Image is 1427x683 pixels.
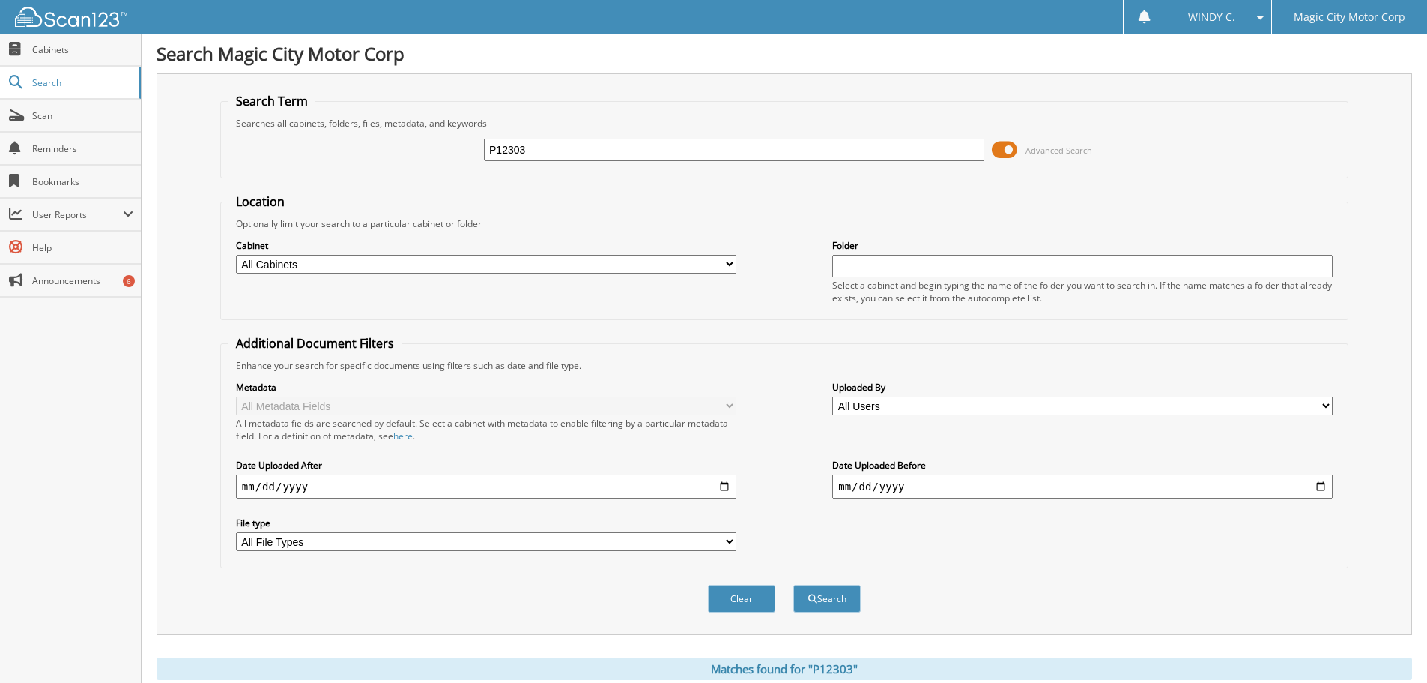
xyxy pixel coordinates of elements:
[228,93,315,109] legend: Search Term
[832,279,1333,304] div: Select a cabinet and begin typing the name of the folder you want to search in. If the name match...
[32,208,123,221] span: User Reports
[32,76,131,89] span: Search
[708,585,775,613] button: Clear
[236,239,736,252] label: Cabinet
[793,585,861,613] button: Search
[236,417,736,442] div: All metadata fields are searched by default. Select a cabinet with metadata to enable filtering b...
[393,430,413,442] a: here
[236,517,736,529] label: File type
[236,381,736,394] label: Metadata
[228,217,1340,230] div: Optionally limit your search to a particular cabinet or folder
[236,459,736,472] label: Date Uploaded After
[15,7,127,27] img: scan123-logo-white.svg
[32,241,133,254] span: Help
[832,459,1333,472] label: Date Uploaded Before
[32,142,133,155] span: Reminders
[236,475,736,499] input: start
[1294,13,1405,22] span: Magic City Motor Corp
[228,193,292,210] legend: Location
[157,41,1412,66] h1: Search Magic City Motor Corp
[832,381,1333,394] label: Uploaded By
[32,43,133,56] span: Cabinets
[157,658,1412,680] div: Matches found for "P12303"
[1188,13,1235,22] span: WINDY C.
[32,109,133,122] span: Scan
[832,239,1333,252] label: Folder
[228,117,1340,130] div: Searches all cabinets, folders, files, metadata, and keywords
[32,274,133,287] span: Announcements
[228,335,402,352] legend: Additional Document Filters
[228,359,1340,372] div: Enhance your search for specific documents using filters such as date and file type.
[832,475,1333,499] input: end
[1025,145,1092,156] span: Advanced Search
[123,275,135,287] div: 6
[32,175,133,188] span: Bookmarks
